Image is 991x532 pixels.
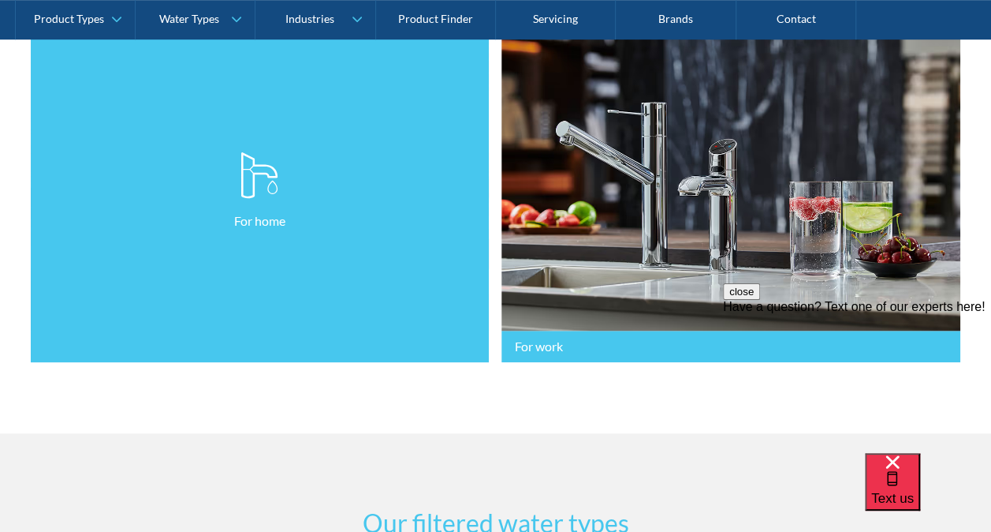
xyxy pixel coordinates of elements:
[31,20,490,363] a: For home
[234,212,285,230] p: For home
[285,13,333,26] div: Industries
[34,13,104,26] div: Product Types
[723,283,991,473] iframe: podium webchat widget prompt
[865,453,991,532] iframe: podium webchat widget bubble
[159,13,219,26] div: Water Types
